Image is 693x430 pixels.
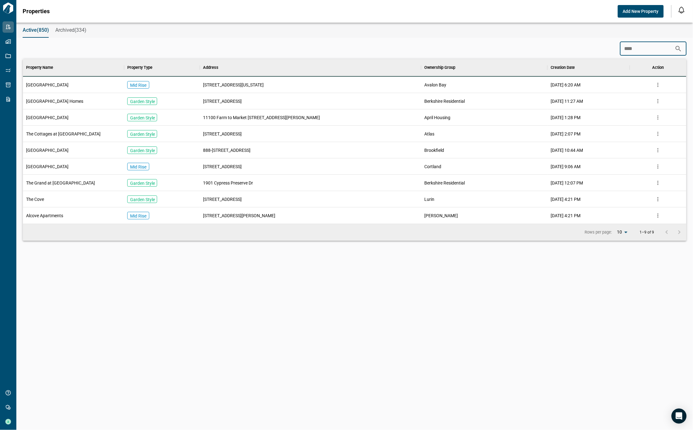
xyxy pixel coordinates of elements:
p: Mid Rise [130,82,146,88]
span: [DATE] 11:27 AM [551,98,583,104]
span: Archived(334) [55,27,86,33]
span: Add New Property [623,8,659,14]
span: Lurin [424,196,434,202]
p: Mid Rise [130,164,146,170]
span: Brookfield [424,147,444,153]
div: base tabs [16,23,693,38]
span: Properties [23,8,50,14]
span: Avalon Bay [424,82,446,88]
div: Property Name [23,59,124,76]
div: Open Intercom Messenger [672,409,687,424]
button: more [653,129,663,139]
span: [PERSON_NAME] [424,212,458,219]
p: Rows per page: [585,229,612,235]
button: more [653,113,663,122]
span: [STREET_ADDRESS] [203,163,242,170]
span: [GEOGRAPHIC_DATA] [26,82,69,88]
button: more [653,162,663,171]
div: Property Type [124,59,200,76]
span: 1901 Cypress Preserve Dr [203,180,253,186]
div: Property Name [26,59,53,76]
div: 10 [615,228,630,237]
span: [DATE] 9:06 AM [551,163,580,170]
button: more [653,146,663,155]
span: Active(850) [23,27,49,33]
span: Cortland [424,163,441,170]
div: Ownership Group [424,59,455,76]
span: 888-[STREET_ADDRESS] [203,147,250,153]
div: Creation Date [551,59,575,76]
span: Alcove Apartments [26,212,63,219]
span: [STREET_ADDRESS] [203,98,242,104]
button: Add New Property [618,5,664,18]
p: Garden Style [130,147,155,154]
span: The Cove [26,196,44,202]
div: Address [203,59,218,76]
button: more [653,178,663,188]
div: Property Type [127,59,152,76]
span: [GEOGRAPHIC_DATA] Homes [26,98,83,104]
button: more [653,80,663,90]
div: Action [652,59,664,76]
span: Berkshire Residential [424,98,465,104]
p: Garden Style [130,180,155,186]
div: Creation Date [547,59,630,76]
div: Ownership Group [421,59,547,76]
span: [DATE] 6:20 AM [551,82,580,88]
span: [DATE] 10:44 AM [551,147,583,153]
button: more [653,211,663,220]
span: April Housing [424,114,450,121]
span: [STREET_ADDRESS] [203,131,242,137]
button: more [653,96,663,106]
button: Open notification feed [677,5,687,15]
span: [GEOGRAPHIC_DATA] [26,114,69,121]
p: Mid Rise [130,213,146,219]
span: Atlas [424,131,434,137]
span: Berkshire Residential [424,180,465,186]
p: Garden Style [130,98,155,105]
span: [DATE] 12:07 PM [551,180,583,186]
span: The Grand at [GEOGRAPHIC_DATA] [26,180,95,186]
p: Garden Style [130,196,155,203]
p: Garden Style [130,131,155,137]
span: The Cottages at [GEOGRAPHIC_DATA] [26,131,101,137]
button: more [653,195,663,204]
p: Garden Style [130,115,155,121]
span: [STREET_ADDRESS][PERSON_NAME] [203,212,275,219]
span: [DATE] 4:21 PM [551,196,580,202]
span: [DATE] 4:21 PM [551,212,580,219]
span: [DATE] 2:07 PM [551,131,580,137]
span: [GEOGRAPHIC_DATA] [26,147,69,153]
span: [GEOGRAPHIC_DATA] [26,163,69,170]
p: 1–9 of 9 [640,230,654,234]
span: [DATE] 1:28 PM [551,114,580,121]
span: [STREET_ADDRESS][US_STATE] [203,82,264,88]
span: [STREET_ADDRESS] [203,196,242,202]
span: 11100 Farm to Market [STREET_ADDRESS][PERSON_NAME] [203,114,320,121]
div: Address [200,59,421,76]
div: Action [630,59,687,76]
